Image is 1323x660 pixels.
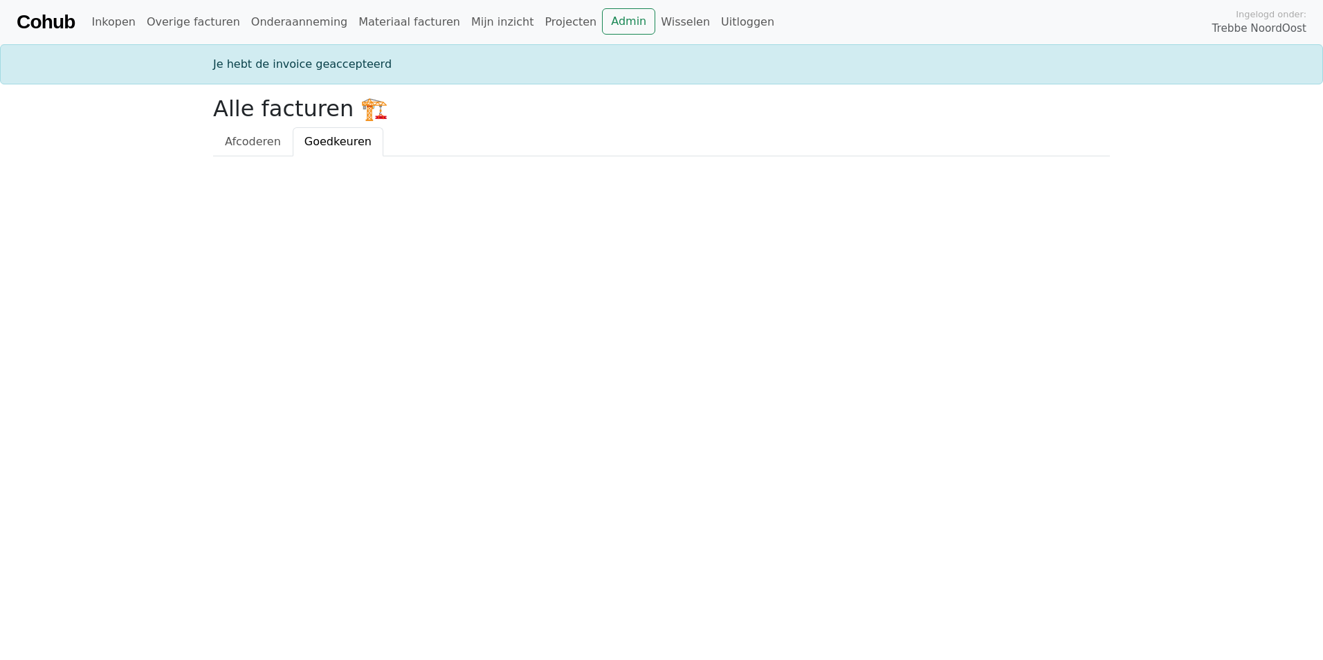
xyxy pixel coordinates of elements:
[304,135,372,148] span: Goedkeuren
[715,8,780,36] a: Uitloggen
[141,8,246,36] a: Overige facturen
[293,127,383,156] a: Goedkeuren
[353,8,466,36] a: Materiaal facturen
[539,8,602,36] a: Projecten
[213,95,1110,122] h2: Alle facturen 🏗️
[1236,8,1306,21] span: Ingelogd onder:
[213,127,293,156] a: Afcoderen
[655,8,715,36] a: Wisselen
[86,8,140,36] a: Inkopen
[225,135,281,148] span: Afcoderen
[1212,21,1306,37] span: Trebbe NoordOost
[205,56,1118,73] div: Je hebt de invoice geaccepteerd
[466,8,540,36] a: Mijn inzicht
[17,6,75,39] a: Cohub
[602,8,655,35] a: Admin
[246,8,353,36] a: Onderaanneming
